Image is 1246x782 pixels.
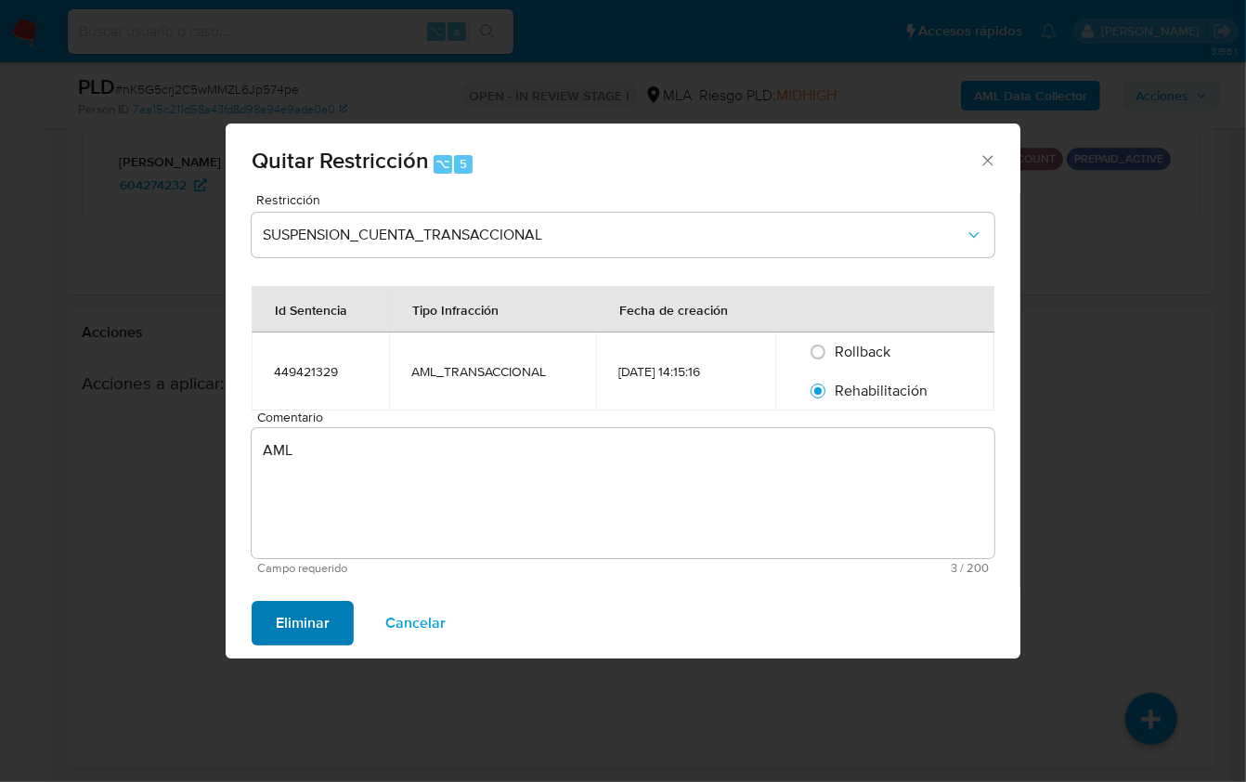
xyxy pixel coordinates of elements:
div: Tipo Infracción [390,287,521,332]
span: Campo requerido [257,562,623,575]
span: Cancelar [385,603,446,644]
span: Restricción [256,193,999,206]
button: Eliminar [252,601,354,645]
div: [DATE] 14:15:16 [618,363,753,380]
span: Rehabilitación [835,380,928,401]
span: ⌥ [435,155,449,173]
span: SUSPENSION_CUENTA_TRANSACCIONAL [263,226,965,244]
button: Cancelar [361,601,470,645]
div: Fecha de creación [597,287,750,332]
span: Quitar Restricción [252,144,429,176]
span: 5 [460,155,467,173]
button: Cerrar ventana [979,151,995,168]
div: 449421329 [274,363,367,380]
span: Máximo 200 caracteres [623,562,989,574]
span: Rollback [835,341,890,362]
span: Eliminar [276,603,330,644]
textarea: AML [252,428,994,558]
button: Restriction [252,213,994,257]
div: Id Sentencia [253,287,370,332]
div: AML_TRANSACCIONAL [411,363,574,380]
span: Comentario [257,411,1000,424]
